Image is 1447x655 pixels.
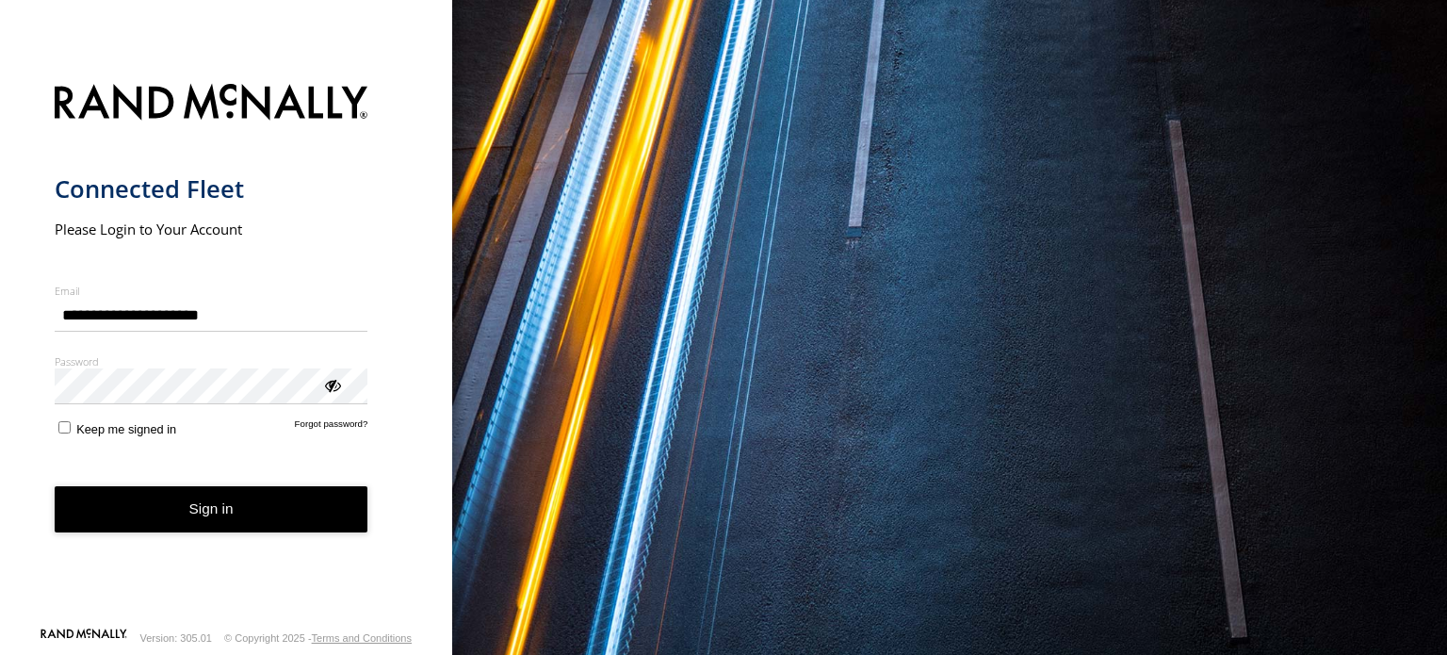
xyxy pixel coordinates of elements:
form: main [55,73,398,627]
label: Email [55,284,368,298]
div: Version: 305.01 [140,632,212,644]
div: © Copyright 2025 - [224,632,412,644]
div: ViewPassword [322,375,341,394]
span: Keep me signed in [76,422,176,436]
a: Terms and Conditions [312,632,412,644]
img: Rand McNally [55,80,368,128]
a: Forgot password? [295,418,368,436]
h1: Connected Fleet [55,173,368,205]
label: Password [55,354,368,368]
h2: Please Login to Your Account [55,220,368,238]
button: Sign in [55,486,368,532]
a: Visit our Website [41,629,127,647]
input: Keep me signed in [58,421,71,434]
